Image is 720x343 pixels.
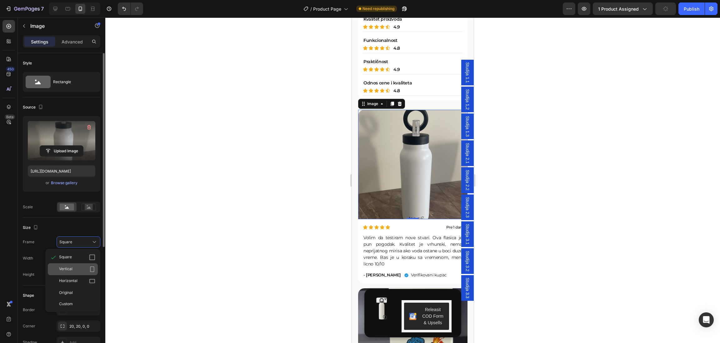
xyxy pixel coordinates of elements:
label: Height [23,272,34,277]
button: Browse gallery [51,180,78,186]
div: Shape [23,293,34,298]
p: Image [30,22,83,30]
p: 7 [41,5,44,13]
button: Square [57,236,100,248]
span: Square [59,239,72,245]
label: Frame [23,239,34,245]
span: Square [59,254,72,260]
span: Custom [59,301,73,307]
div: Style [23,60,32,66]
p: 4.8 [42,28,48,34]
div: Source [23,103,44,112]
p: 4.9 [42,49,48,55]
div: Image [14,83,27,89]
p: Settings [31,38,48,45]
p: Praktičnost [12,41,110,48]
button: Upload Image [40,145,83,157]
p: - [PERSON_NAME] [12,255,49,261]
img: gempages_574962553927500912-e11af393-dd84-4aa5-9b41-facdc9fed189.webp [6,92,116,202]
p: Pre 1 dan [94,207,110,213]
div: Beta [5,114,15,119]
div: Size [23,224,39,232]
img: gempages_574962553927500912-4b2a46bf-c0ae-400f-9cce-732f807b5c42.png [17,279,42,304]
div: Open Intercom Messenger [699,312,714,327]
span: Need republishing [362,6,394,12]
div: Releasit COD Form & Upsells [70,289,92,309]
p: Verifikovani kupac [59,255,95,261]
div: Scale [23,204,33,210]
div: Undo/Redo [118,3,143,15]
div: Rectangle [53,75,91,89]
div: Corner [23,323,35,329]
p: Funkcionalnost [12,20,110,26]
div: Border [23,307,35,313]
div: 450 [6,67,15,72]
input: https://example.com/image.jpg [28,165,95,177]
button: Publish [678,3,705,15]
label: Width [23,255,33,261]
button: 1 product assigned [593,3,653,15]
p: 4.9 [42,6,48,13]
span: Product Page [313,6,341,12]
span: Original [59,290,73,295]
div: 20, 20, 0, 0 [69,324,99,329]
span: 1 product assigned [598,6,639,12]
p: Odnos cene i kvaliteta [12,62,110,69]
button: 7 [2,3,47,15]
button: Releasit COD Form & Upsells [52,285,97,312]
img: CKKYs5695_ICEAE=.webp [57,295,65,303]
span: / [310,6,312,12]
div: Publish [684,6,699,12]
span: Vertical [59,266,72,272]
span: Horizontal [59,278,77,284]
p: Volim da testiram nove stvari. Ova flasica je pun pogodak. Kvalitet je vrhunski, nema neprijatnog... [12,217,110,250]
span: or [46,179,49,187]
p: 4.8 [42,70,48,77]
iframe: Design area [352,18,474,343]
p: Advanced [62,38,83,45]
